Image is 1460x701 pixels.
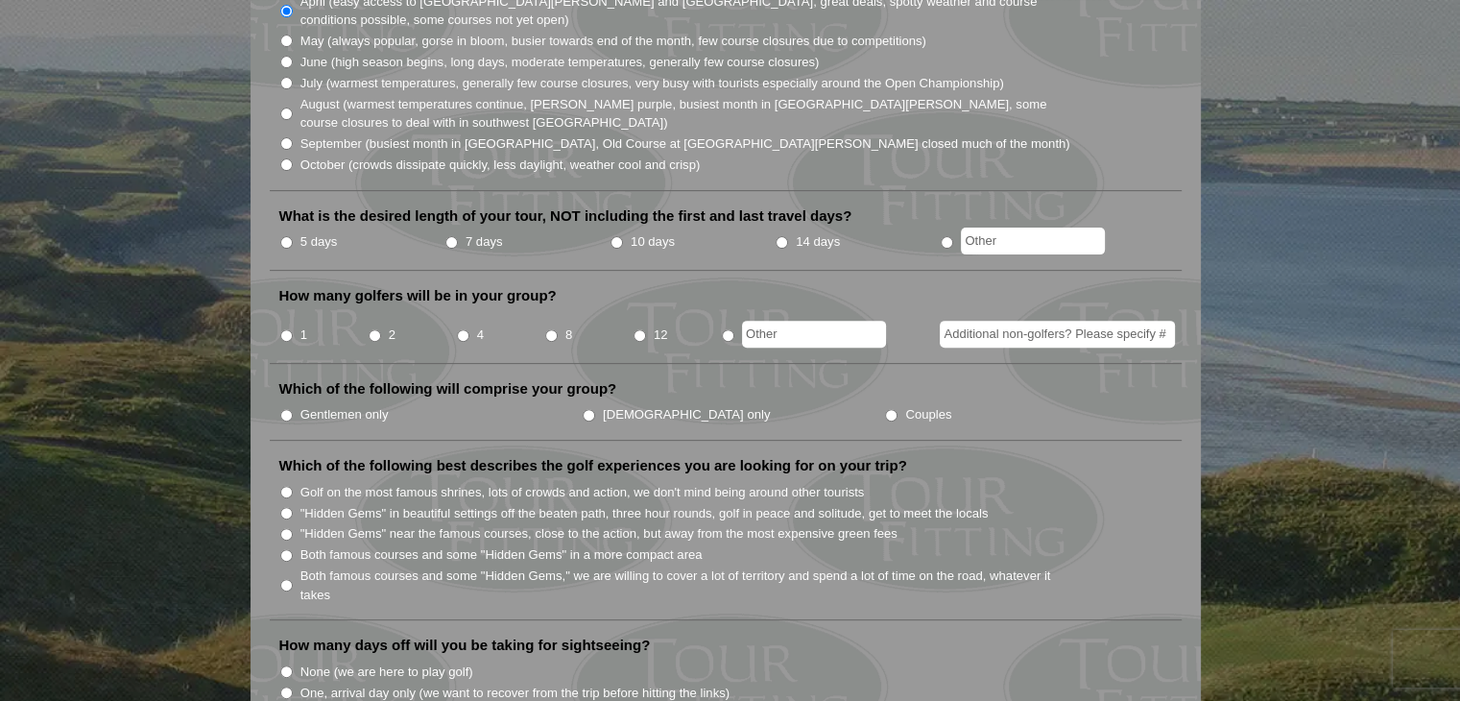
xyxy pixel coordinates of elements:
[300,405,389,424] label: Gentlemen only
[477,326,484,345] label: 4
[905,405,951,424] label: Couples
[565,326,572,345] label: 8
[300,53,820,72] label: June (high season begins, long days, moderate temperatures, generally few course closures)
[389,326,395,345] label: 2
[603,405,770,424] label: [DEMOGRAPHIC_DATA] only
[300,483,865,502] label: Golf on the most famous shrines, lots of crowds and action, we don't mind being around other tour...
[742,321,886,348] input: Other
[300,567,1072,604] label: Both famous courses and some "Hidden Gems," we are willing to cover a lot of territory and spend ...
[300,326,307,345] label: 1
[654,326,668,345] label: 12
[300,32,926,51] label: May (always popular, gorse in bloom, busier towards end of the month, few course closures due to ...
[300,524,898,544] label: "Hidden Gems" near the famous courses, close to the action, but away from the most expensive gree...
[279,379,617,399] label: Which of the following will comprise your group?
[279,456,907,475] label: Which of the following best describes the golf experiences you are looking for on your trip?
[279,206,852,226] label: What is the desired length of your tour, NOT including the first and last travel days?
[279,636,651,655] label: How many days off will you be taking for sightseeing?
[300,74,1004,93] label: July (warmest temperatures, generally few course closures, very busy with tourists especially aro...
[631,232,675,252] label: 10 days
[300,663,473,682] label: None (we are here to play golf)
[279,286,557,305] label: How many golfers will be in your group?
[961,228,1105,254] input: Other
[300,545,703,565] label: Both famous courses and some "Hidden Gems" in a more compact area
[940,321,1175,348] input: Additional non-golfers? Please specify #
[300,504,989,523] label: "Hidden Gems" in beautiful settings off the beaten path, three hour rounds, golf in peace and sol...
[466,232,503,252] label: 7 days
[300,232,338,252] label: 5 days
[300,95,1072,133] label: August (warmest temperatures continue, [PERSON_NAME] purple, busiest month in [GEOGRAPHIC_DATA][P...
[300,134,1070,154] label: September (busiest month in [GEOGRAPHIC_DATA], Old Course at [GEOGRAPHIC_DATA][PERSON_NAME] close...
[796,232,840,252] label: 14 days
[300,156,701,175] label: October (crowds dissipate quickly, less daylight, weather cool and crisp)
